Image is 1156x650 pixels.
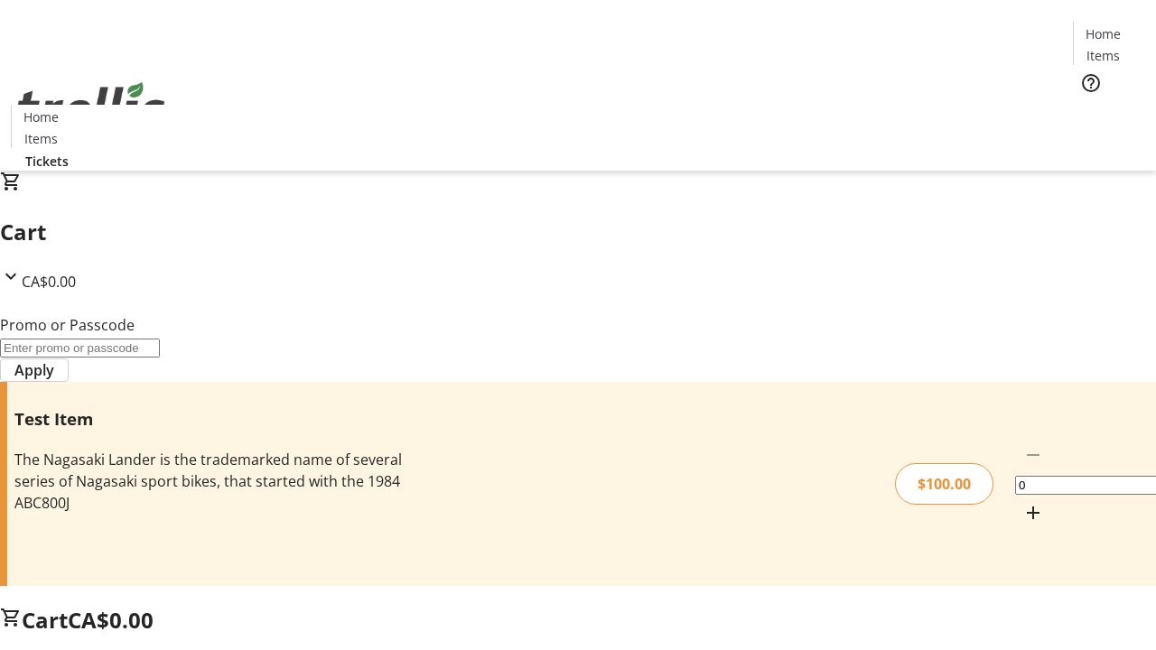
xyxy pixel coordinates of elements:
a: Items [1074,46,1132,65]
span: Items [1086,46,1120,65]
button: Increment by one [1015,495,1051,531]
span: CA$0.00 [22,272,76,292]
span: Tickets [1087,105,1131,124]
span: CA$0.00 [68,605,154,635]
a: Items [12,129,70,148]
span: Items [24,129,58,148]
button: Help [1073,65,1109,101]
a: Home [12,107,70,126]
a: Tickets [11,152,83,171]
a: Home [1074,24,1132,43]
h3: Test Item [14,406,409,432]
div: The Nagasaki Lander is the trademarked name of several series of Nagasaki sport bikes, that start... [14,449,409,514]
img: Orient E2E Organization ELzzEJYDvm's Logo [11,62,172,153]
span: Tickets [25,152,69,171]
span: Home [23,107,59,126]
span: Apply [14,359,54,381]
span: Home [1086,24,1121,43]
div: $100.00 [895,463,993,505]
a: Tickets [1073,105,1145,124]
